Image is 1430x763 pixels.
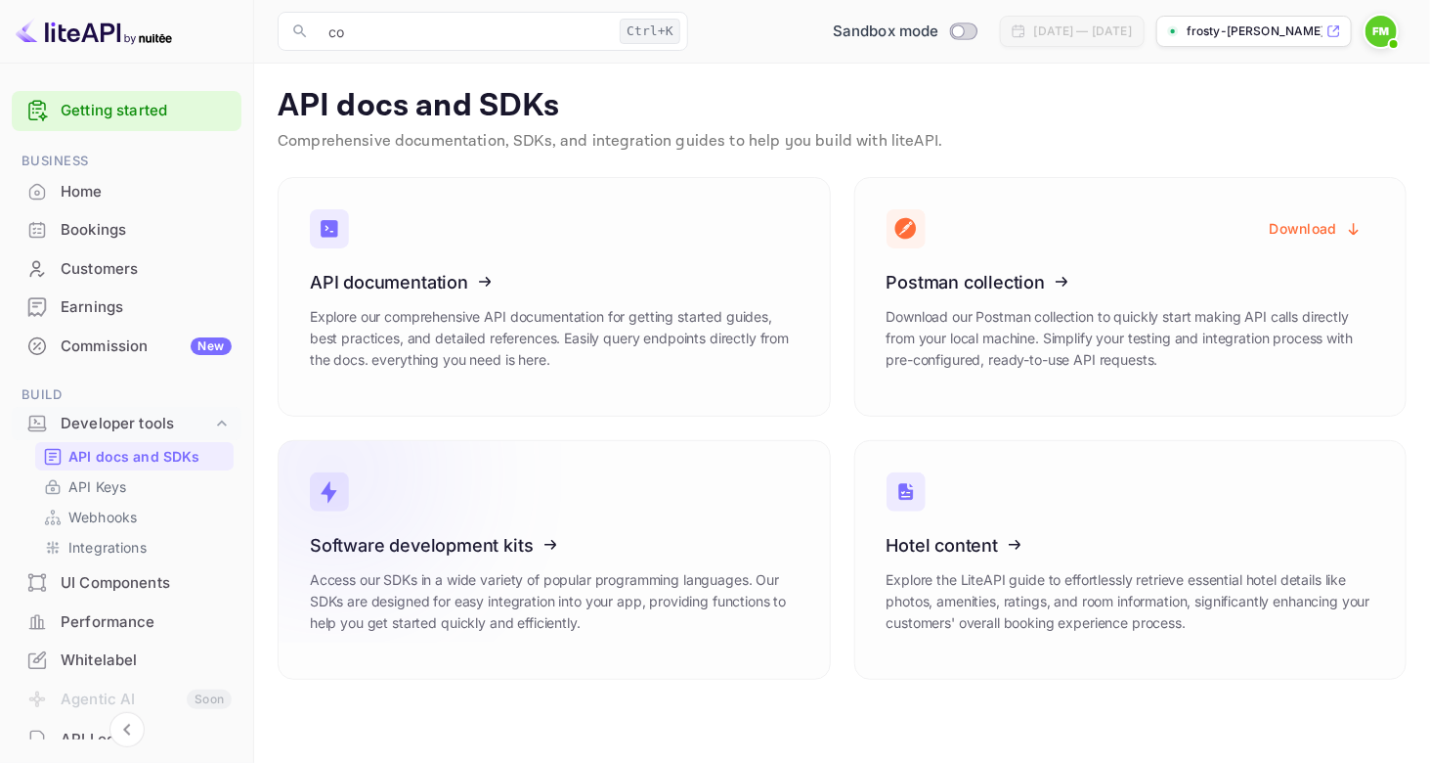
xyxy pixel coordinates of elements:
[854,440,1408,680] a: Hotel contentExplore the LiteAPI guide to effortlessly retrieve essential hotel details like phot...
[109,712,145,747] button: Collapse navigation
[12,211,241,249] div: Bookings
[887,535,1375,556] h3: Hotel content
[12,250,241,287] a: Customers
[887,306,1375,371] p: Download our Postman collection to quickly start making API calls directly from your local machin...
[620,19,680,44] div: Ctrl+K
[12,173,241,211] div: Home
[61,572,232,595] div: UI Components
[12,604,241,642] div: Performance
[12,250,241,289] div: Customers
[191,337,232,355] div: New
[12,564,241,601] a: UI Components
[61,336,232,358] div: Commission
[12,384,241,406] span: Build
[12,289,241,325] a: Earnings
[35,442,234,471] div: API docs and SDKs
[310,272,799,292] h3: API documentation
[61,729,232,751] div: API Logs
[887,569,1375,634] p: Explore the LiteAPI guide to effortlessly retrieve essential hotel details like photos, amenities...
[68,507,137,527] p: Webhooks
[61,181,232,203] div: Home
[61,100,232,122] a: Getting started
[12,564,241,603] div: UI Components
[35,503,234,531] div: Webhooks
[35,472,234,501] div: API Keys
[317,12,612,51] input: Search (e.g. bookings, documentation)
[278,440,831,680] a: Software development kitsAccess our SDKs in a wide variety of popular programming languages. Our ...
[1034,22,1132,40] div: [DATE] — [DATE]
[68,446,200,467] p: API docs and SDKs
[310,306,799,371] p: Explore our comprehensive API documentation for getting started guides, best practices, and detai...
[12,173,241,209] a: Home
[1365,16,1397,47] img: Frosty mikecris
[43,476,226,497] a: API Keys
[35,533,234,561] div: Integrations
[12,328,241,366] div: CommissionNew
[43,507,226,527] a: Webhooks
[16,16,172,47] img: LiteAPI logo
[12,642,241,678] a: Whitelabel
[12,91,241,131] div: Getting started
[278,87,1407,126] p: API docs and SDKs
[12,604,241,640] a: Performance
[12,642,241,680] div: Whitelabel
[278,177,831,417] a: API documentationExplore our comprehensive API documentation for getting started guides, best pra...
[61,650,232,672] div: Whitelabel
[12,328,241,364] a: CommissionNew
[61,611,232,634] div: Performance
[12,151,241,172] span: Business
[43,537,226,558] a: Integrations
[68,476,126,497] p: API Keys
[887,272,1375,292] h3: Postman collection
[61,296,232,319] div: Earnings
[61,413,212,435] div: Developer tools
[12,289,241,327] div: Earnings
[833,21,939,43] span: Sandbox mode
[61,258,232,281] div: Customers
[43,446,226,467] a: API docs and SDKs
[825,21,984,43] div: Switch to Production mode
[278,130,1407,154] p: Comprehensive documentation, SDKs, and integration guides to help you build with liteAPI.
[1258,209,1374,247] button: Download
[68,537,147,558] p: Integrations
[12,721,241,757] a: API Logs
[12,211,241,247] a: Bookings
[12,407,241,441] div: Developer tools
[61,219,232,242] div: Bookings
[1187,22,1322,40] p: frosty-[PERSON_NAME]-xds4a....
